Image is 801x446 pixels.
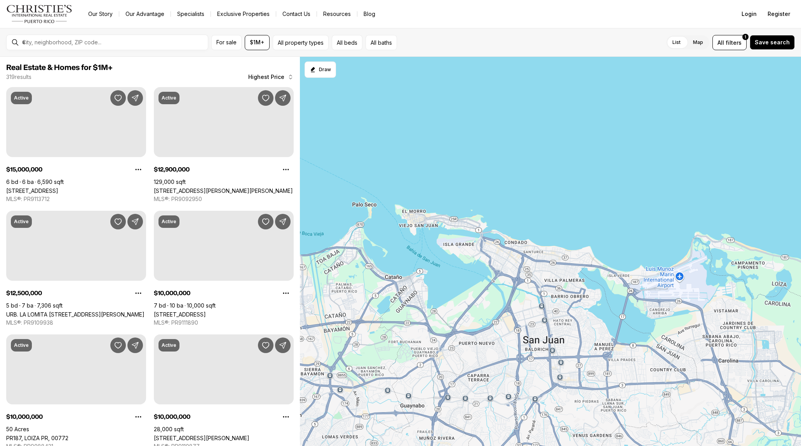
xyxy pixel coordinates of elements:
button: Register [763,6,795,22]
button: Save Property: PR187 [110,338,126,353]
button: $1M+ [245,35,270,50]
span: Highest Price [248,74,284,80]
span: filters [726,38,742,47]
span: Login [742,11,757,17]
a: Our Story [82,9,119,19]
p: Active [14,342,29,348]
button: Save Property: 602 BARBOSA AVE [258,90,273,106]
button: Save search [750,35,795,50]
button: Login [737,6,761,22]
label: Map [687,35,709,49]
a: PR187, LOIZA PR, 00772 [6,435,68,441]
p: 319 results [6,74,31,80]
a: 20 AMAPOLA ST, CAROLINA PR, 00979 [6,187,58,194]
span: All [717,38,724,47]
a: Blog [357,9,381,19]
button: All property types [273,35,329,50]
button: All beds [332,35,362,50]
a: Our Advantage [119,9,171,19]
button: Save Property: URB. LA LOMITA CALLE VISTA LINDA [110,214,126,229]
img: logo [6,5,73,23]
p: Active [162,342,176,348]
span: For sale [216,39,237,45]
span: 1 [745,34,746,40]
button: Property options [278,409,294,425]
a: 602 BARBOSA AVE, SAN JUAN PR, 00926 [154,187,293,194]
span: $1M+ [250,39,265,45]
span: Save search [755,39,790,45]
button: Property options [131,409,146,425]
span: Register [768,11,790,17]
span: Real Estate & Homes for $1M+ [6,64,113,72]
p: Active [162,95,176,101]
a: 9 CASTANA ST, GUAYNABO PR, 00968 [154,311,206,318]
button: Allfilters1 [712,35,747,50]
button: Property options [131,162,146,177]
button: All baths [366,35,397,50]
button: Property options [278,285,294,301]
a: URB. LA LOMITA CALLE VISTA LINDA, GUAYNABO PR, 00969 [6,311,145,318]
p: Active [162,219,176,225]
button: Start drawing [305,61,336,78]
label: List [666,35,687,49]
button: Save Property: 20 AMAPOLA ST [110,90,126,106]
a: Resources [317,9,357,19]
button: Property options [278,162,294,177]
p: Active [14,95,29,101]
a: Exclusive Properties [211,9,276,19]
button: Save Property: 9 CASTANA ST [258,214,273,229]
button: Save Property: 609 CONDADO AVENUE [258,338,273,353]
p: Active [14,219,29,225]
button: Contact Us [276,9,317,19]
button: Property options [131,285,146,301]
a: Specialists [171,9,211,19]
button: For sale [211,35,242,50]
button: Highest Price [244,69,298,85]
a: 609 CONDADO AVENUE, SAN JUAN PR, 00907 [154,435,249,441]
